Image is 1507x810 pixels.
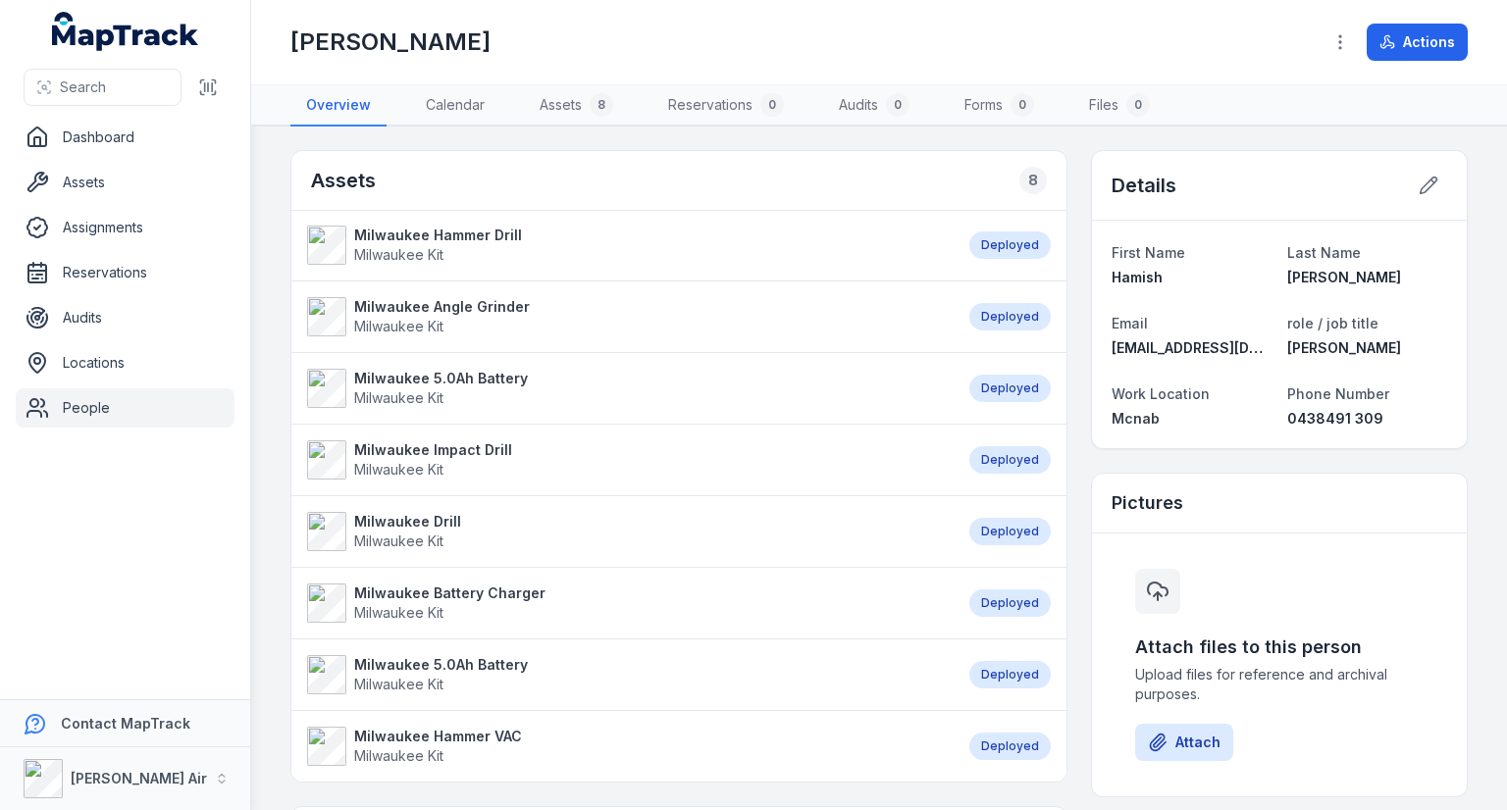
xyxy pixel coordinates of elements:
div: Deployed [969,231,1051,259]
a: Milwaukee Battery ChargerMilwaukee Kit [307,583,950,623]
a: Reservations [16,253,234,292]
div: Deployed [969,661,1051,688]
div: Deployed [969,375,1051,402]
div: Deployed [969,446,1051,474]
a: Overview [290,85,387,127]
strong: Contact MapTrack [61,715,190,732]
span: Milwaukee Kit [354,318,443,334]
strong: Milwaukee 5.0Ah Battery [354,369,528,388]
strong: Milwaukee Hammer Drill [354,226,522,245]
span: [PERSON_NAME] [1287,269,1401,285]
a: Assets8 [524,85,629,127]
h1: [PERSON_NAME] [290,26,491,58]
span: [EMAIL_ADDRESS][DOMAIN_NAME] [1112,339,1348,356]
a: Assets [16,163,234,202]
span: Milwaukee Kit [354,532,443,549]
span: Milwaukee Kit [354,676,443,692]
a: Milwaukee Angle GrinderMilwaukee Kit [307,297,950,336]
a: Files0 [1073,85,1166,127]
h2: Assets [311,167,376,194]
span: Upload files for reference and archival purposes. [1135,665,1424,704]
div: Deployed [969,733,1051,760]
a: Milwaukee 5.0Ah BatteryMilwaukee Kit [307,369,950,408]
a: Forms0 [949,85,1050,127]
strong: Milwaukee Battery Charger [354,583,546,603]
span: [PERSON_NAME] [1287,339,1401,356]
div: 8 [1019,167,1047,194]
a: MapTrack [52,12,199,51]
a: Reservations0 [652,85,800,127]
a: Locations [16,343,234,382]
span: 0438491 309 [1287,410,1383,427]
span: Last Name [1287,244,1361,261]
div: Deployed [969,589,1051,617]
div: 0 [886,93,909,117]
a: Audits [16,298,234,337]
div: Deployed [969,303,1051,330]
span: Hamish [1112,269,1163,285]
a: People [16,388,234,428]
div: Deployed [969,518,1051,545]
strong: Milwaukee Angle Grinder [354,297,530,317]
span: Phone Number [1287,385,1389,402]
strong: Milwaukee 5.0Ah Battery [354,655,528,675]
strong: Milwaukee Drill [354,512,461,532]
a: Dashboard [16,118,234,157]
span: Work Location [1112,385,1210,402]
strong: Milwaukee Impact Drill [354,440,512,460]
span: First Name [1112,244,1185,261]
a: Calendar [410,85,500,127]
button: Actions [1367,24,1468,61]
button: Search [24,69,182,106]
h3: Pictures [1112,489,1183,517]
span: Milwaukee Kit [354,747,443,764]
span: Milwaukee Kit [354,604,443,621]
div: 8 [590,93,613,117]
a: Milwaukee Hammer DrillMilwaukee Kit [307,226,950,265]
span: Search [60,77,106,97]
span: role / job title [1287,315,1378,331]
a: Milwaukee DrillMilwaukee Kit [307,512,950,551]
div: 0 [1011,93,1034,117]
a: Milwaukee 5.0Ah BatteryMilwaukee Kit [307,655,950,694]
a: Milwaukee Hammer VACMilwaukee Kit [307,727,950,766]
h3: Attach files to this person [1135,633,1424,661]
span: Email [1112,315,1148,331]
a: Mcnab [1112,409,1272,429]
a: Audits0 [823,85,925,127]
span: Milwaukee Kit [354,389,443,406]
span: Milwaukee Kit [354,246,443,263]
h2: Details [1112,172,1176,199]
div: 0 [760,93,784,117]
span: Milwaukee Kit [354,461,443,478]
a: Milwaukee Impact DrillMilwaukee Kit [307,440,950,480]
strong: [PERSON_NAME] Air [71,770,207,786]
a: Assignments [16,208,234,247]
strong: Milwaukee Hammer VAC [354,727,522,746]
span: Mcnab [1112,410,1160,427]
div: 0 [1126,93,1150,117]
button: Attach [1135,724,1233,761]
